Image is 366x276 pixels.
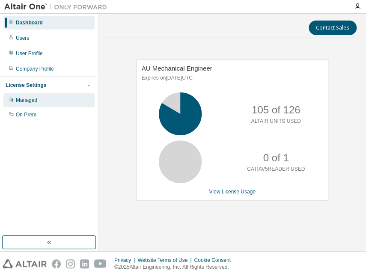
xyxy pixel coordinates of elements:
span: AU Mechanical Engineer [142,65,212,72]
div: Company Profile [16,65,54,72]
div: User Profile [16,50,43,57]
p: © 2025 Altair Engineering, Inc. All Rights Reserved. [114,264,236,271]
button: Contact Sales [309,21,357,35]
img: facebook.svg [52,259,61,268]
div: Website Terms of Use [137,257,194,264]
div: Users [16,35,29,42]
img: instagram.svg [66,259,75,268]
div: Dashboard [16,19,43,26]
a: View License Usage [209,189,256,195]
div: On Prem [16,111,36,118]
p: CATIAV5READER USED [247,166,305,173]
div: Managed [16,97,37,104]
div: License Settings [6,82,46,89]
img: linkedin.svg [80,259,89,268]
img: youtube.svg [94,259,107,268]
img: altair_logo.svg [3,259,47,268]
p: 0 of 1 [263,151,289,165]
div: Privacy [114,257,137,264]
p: ALTAIR UNITS USED [251,118,301,125]
p: 105 of 126 [252,103,300,117]
div: Cookie Consent [194,257,235,264]
img: Altair One [4,3,111,11]
p: Expires on [DATE] UTC [142,74,321,82]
